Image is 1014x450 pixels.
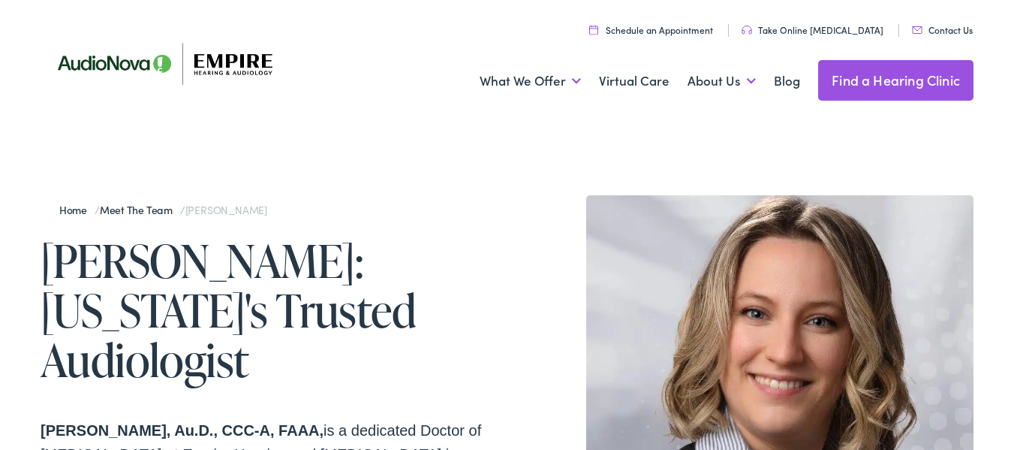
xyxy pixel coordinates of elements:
a: Blog [774,53,800,109]
a: Virtual Care [599,53,669,109]
a: Find a Hearing Clinic [818,60,973,101]
a: Contact Us [912,23,973,36]
h1: [PERSON_NAME]: [US_STATE]'s Trusted Audiologist [41,236,507,385]
a: Home [59,202,95,217]
a: What We Offer [480,53,581,109]
a: About Us [688,53,756,109]
a: Take Online [MEDICAL_DATA] [742,23,883,36]
img: utility icon [912,26,922,34]
img: utility icon [589,25,598,35]
a: Meet the Team [100,202,180,217]
strong: [PERSON_NAME], Au.D., CCC-A, FAAA, [41,422,323,439]
a: Schedule an Appointment [589,23,713,36]
span: [PERSON_NAME] [185,202,267,217]
span: / / [59,202,267,217]
img: utility icon [742,26,752,35]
